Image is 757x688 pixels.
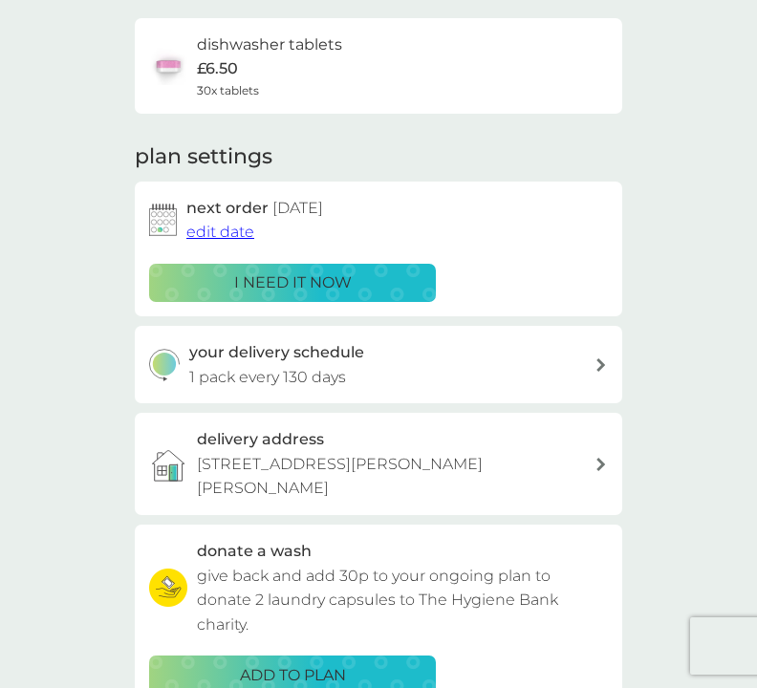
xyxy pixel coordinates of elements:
[240,663,346,688] p: ADD TO PLAN
[197,564,608,637] p: give back and add 30p to your ongoing plan to donate 2 laundry capsules to The Hygiene Bank charity.
[197,427,324,452] h3: delivery address
[135,326,622,403] button: your delivery schedule1 pack every 130 days
[189,340,364,365] h3: your delivery schedule
[189,365,346,390] p: 1 pack every 130 days
[186,196,323,221] h2: next order
[234,270,352,295] p: i need it now
[149,264,436,302] button: i need it now
[197,32,342,57] h6: dishwasher tablets
[197,452,595,501] p: [STREET_ADDRESS][PERSON_NAME][PERSON_NAME]
[135,413,622,515] a: delivery address[STREET_ADDRESS][PERSON_NAME][PERSON_NAME]
[197,81,259,99] span: 30x tablets
[135,142,272,172] h2: plan settings
[197,56,238,81] p: £6.50
[186,220,254,245] button: edit date
[149,47,187,85] img: dishwasher tablets
[186,223,254,241] span: edit date
[197,539,312,564] h3: donate a wash
[272,199,323,217] span: [DATE]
